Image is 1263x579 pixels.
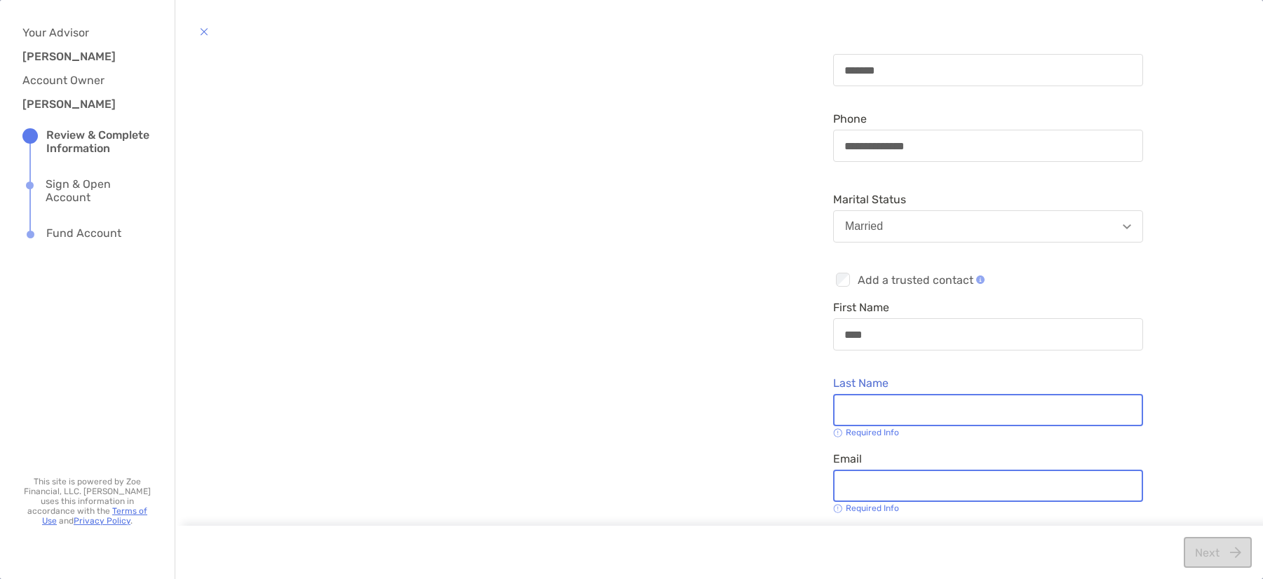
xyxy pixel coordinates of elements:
input: Phone [834,140,1142,152]
span: Marital Status [833,193,1143,206]
span: Email [833,452,1143,465]
span: Phone [833,112,1143,125]
span: Add a trusted contact [858,273,985,287]
img: Add a trusted contact [976,275,985,284]
img: Open dropdown arrow [1123,224,1131,229]
img: info icon [833,504,843,513]
img: info icon [833,428,843,437]
h4: Account Owner [22,74,142,87]
input: Last Name [835,404,1142,416]
input: First Name [834,329,1142,341]
div: Fund Account [46,226,121,242]
div: Married [845,220,883,233]
img: button icon [200,23,208,40]
span: Last Name [833,376,1143,390]
a: Privacy Policy [74,516,130,526]
div: Review & Complete Information [46,128,152,155]
h3: [PERSON_NAME] [22,97,135,111]
h4: Your Advisor [22,26,142,39]
p: This site is powered by Zoe Financial, LLC. [PERSON_NAME] uses this information in accordance wit... [22,477,152,526]
h3: [PERSON_NAME] [22,50,135,63]
input: Email [835,480,1142,492]
a: Terms of Use [42,506,147,526]
div: Required Info [833,428,899,437]
span: First Name [833,301,1143,314]
div: Sign & Open Account [46,177,152,204]
input: Last Name [834,64,1142,76]
button: Married [833,210,1143,243]
div: Required Info [833,503,899,513]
